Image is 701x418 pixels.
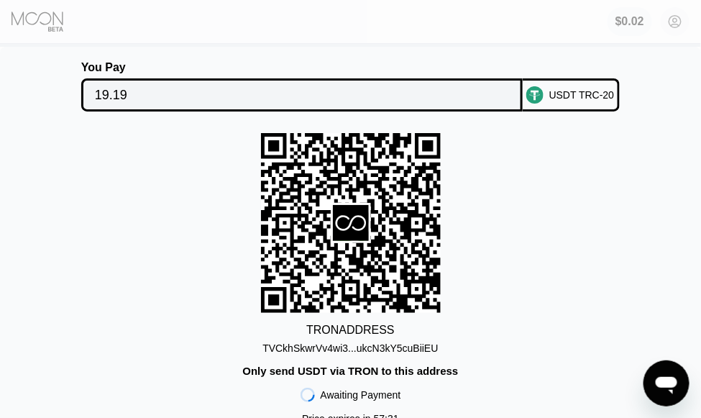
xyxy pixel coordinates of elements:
[262,342,438,354] div: TVCkhSkwrVv4wi3...ukcN3kY5cuBiiEU
[643,360,689,406] iframe: Button to launch messaging window
[242,365,458,377] div: Only send USDT via TRON to this address
[549,89,615,101] div: USDT TRC-20
[35,61,666,112] div: You PayUSDT TRC-20
[306,324,395,337] div: TRON ADDRESS
[262,337,438,354] div: TVCkhSkwrVv4wi3...ukcN3kY5cuBiiEU
[81,61,523,74] div: You Pay
[321,389,401,401] div: Awaiting Payment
